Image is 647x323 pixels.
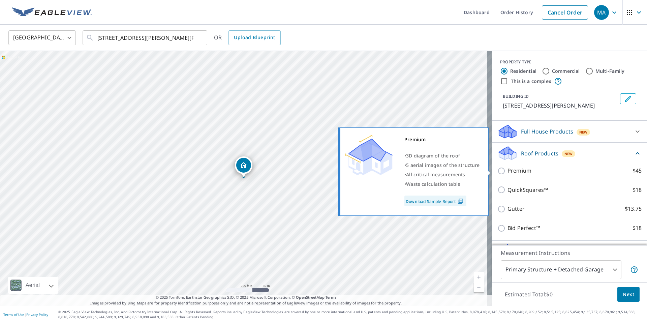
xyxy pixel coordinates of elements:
p: Gutter [507,205,525,213]
p: Full House Products [521,127,573,136]
div: • [404,160,480,170]
button: Edit building 1 [620,93,636,104]
p: QuickSquares™ [507,186,548,194]
div: Roof ProductsNew [497,145,642,161]
img: EV Logo [12,7,92,18]
p: Estimated Total: $0 [499,287,558,302]
a: Cancel Order [542,5,588,20]
a: Upload Blueprint [228,30,280,45]
span: Waste calculation table [406,181,460,187]
div: Aerial [8,277,58,294]
p: $13.75 [625,205,642,213]
p: $18 [633,186,642,194]
span: Your report will include the primary structure and a detached garage if one exists. [630,266,638,274]
div: OR [214,30,281,45]
a: Current Level 17, Zoom In [474,272,484,282]
div: Aerial [24,277,42,294]
a: Terms of Use [3,312,24,317]
div: PROPERTY TYPE [500,59,639,65]
p: Bid Perfect™ [507,224,540,232]
a: Current Level 17, Zoom Out [474,282,484,292]
span: 5 aerial images of the structure [406,162,480,168]
p: BUILDING ID [503,93,529,99]
label: Commercial [552,68,580,75]
span: All critical measurements [406,171,465,178]
div: Solar ProductsNew [497,243,642,260]
div: • [404,170,480,179]
div: • [404,179,480,189]
p: | [3,313,48,317]
span: New [564,151,573,156]
div: MA [594,5,609,20]
span: Upload Blueprint [234,33,275,42]
p: Premium [507,167,531,175]
div: Primary Structure + Detached Garage [501,260,621,279]
a: Terms [326,295,337,300]
p: $18 [633,224,642,232]
img: Premium [345,135,393,175]
p: $45 [633,167,642,175]
span: Next [623,290,634,299]
p: Roof Products [521,149,558,157]
label: Residential [510,68,536,75]
span: New [579,129,588,135]
label: Multi-Family [595,68,625,75]
p: © 2025 Eagle View Technologies, Inc. and Pictometry International Corp. All Rights Reserved. Repo... [58,310,644,320]
input: Search by address or latitude-longitude [97,28,193,47]
p: [STREET_ADDRESS][PERSON_NAME] [503,101,617,110]
a: Download Sample Report [404,196,466,206]
a: Privacy Policy [26,312,48,317]
div: [GEOGRAPHIC_DATA] [8,28,76,47]
img: Pdf Icon [456,198,465,204]
label: This is a complex [511,78,551,85]
p: Measurement Instructions [501,249,638,257]
div: Full House ProductsNew [497,123,642,140]
button: Next [617,287,640,302]
div: • [404,151,480,160]
div: Dropped pin, building 1, Residential property, 7163 Whitfield Dr Riverdale, GA 30296 [235,156,252,177]
div: Premium [404,135,480,144]
span: 3D diagram of the roof [406,152,460,159]
span: © 2025 TomTom, Earthstar Geographics SIO, © 2025 Microsoft Corporation, © [156,295,337,300]
a: OpenStreetMap [296,295,324,300]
